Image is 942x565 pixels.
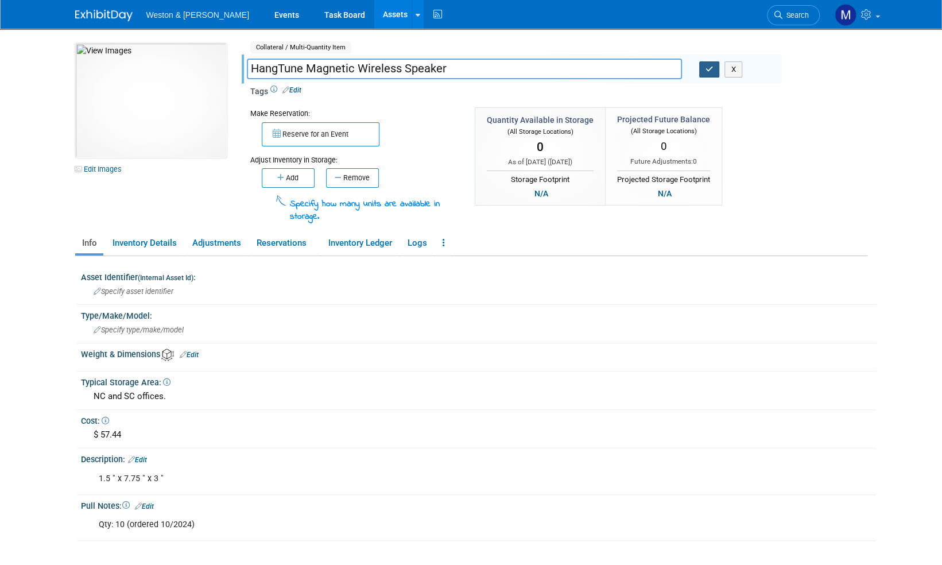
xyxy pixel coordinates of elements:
[128,456,147,464] a: Edit
[91,467,726,490] div: 1.5 " x 7.75 " x 3 "
[250,146,458,165] div: Adjust Inventory in Storage:
[487,171,594,185] div: Storage Footprint
[250,107,458,119] div: Make Reservation:
[537,140,544,154] span: 0
[661,140,667,153] span: 0
[282,86,301,94] a: Edit
[321,233,398,253] a: Inventory Ledger
[617,114,710,125] div: Projected Future Balance
[75,233,103,253] a: Info
[75,43,227,158] img: View Images
[81,412,876,427] div: Cost:
[90,426,867,444] div: $ 57.44
[724,61,742,78] button: X
[81,451,876,466] div: Description:
[90,388,867,405] div: NC and SC offices.
[290,198,440,223] span: Specify how many units are available in storage.
[81,269,876,283] div: Asset Identifier :
[487,114,594,126] div: Quantity Available in Storage
[835,4,856,26] img: Mary Ann Trujillo
[180,351,199,359] a: Edit
[487,157,594,167] div: As of [DATE] ( )
[250,233,319,253] a: Reservations
[81,307,876,322] div: Type/Make/Model:
[135,502,154,510] a: Edit
[138,274,193,282] small: (Internal Asset Id)
[693,157,697,165] span: 0
[617,125,710,136] div: (All Storage Locations)
[531,187,552,200] div: N/A
[401,233,433,253] a: Logs
[550,158,570,166] span: [DATE]
[250,41,351,53] span: Collateral / Multi-Quantity Item
[146,10,249,20] span: Weston & [PERSON_NAME]
[262,168,315,188] button: Add
[75,162,126,176] a: Edit Images
[81,346,876,361] div: Weight & Dimensions
[326,168,379,188] button: Remove
[106,233,183,253] a: Inventory Details
[262,122,379,146] button: Reserve for an Event
[250,86,773,105] div: Tags
[617,171,710,185] div: Projected Storage Footprint
[161,349,174,361] img: Asset Weight and Dimensions
[81,497,876,512] div: Pull Notes:
[617,157,710,167] div: Future Adjustments:
[81,378,170,387] span: Typical Storage Area:
[94,326,184,334] span: Specify type/make/model
[185,233,247,253] a: Adjustments
[94,287,173,296] span: Specify asset identifier
[782,11,809,20] span: Search
[75,10,133,21] img: ExhibitDay
[487,126,594,137] div: (All Storage Locations)
[91,513,726,536] div: Qty: 10 (ordered 10/2024)
[767,5,820,25] a: Search
[654,187,675,200] div: N/A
